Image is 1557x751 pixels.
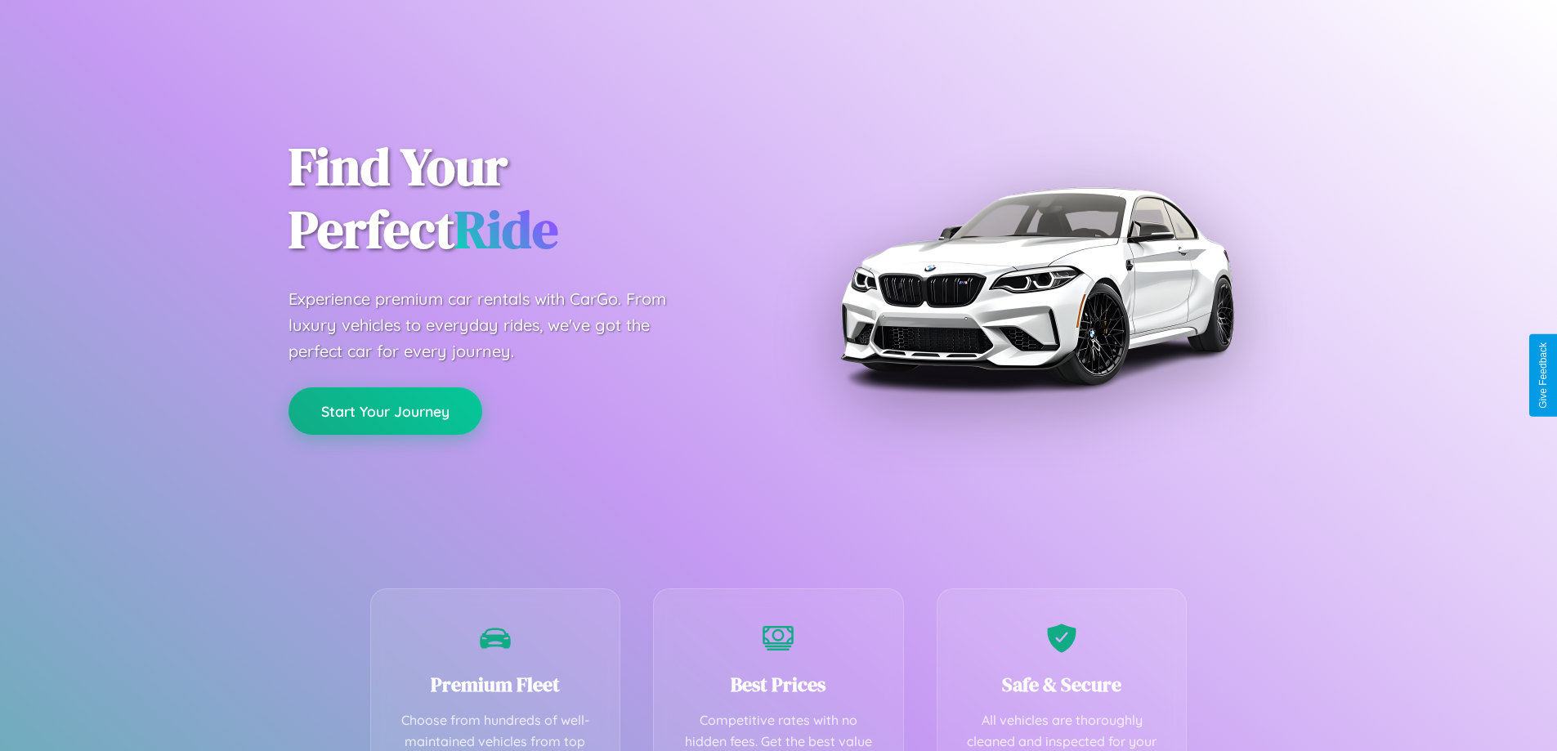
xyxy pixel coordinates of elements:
div: Give Feedback [1537,342,1549,409]
img: Premium BMW car rental vehicle [832,82,1241,490]
span: Ride [454,194,558,265]
h3: Premium Fleet [396,671,596,698]
p: Experience premium car rentals with CarGo. From luxury vehicles to everyday rides, we've got the ... [289,286,697,364]
h1: Find Your Perfect [289,136,754,262]
button: Start Your Journey [289,387,482,435]
h3: Safe & Secure [962,671,1162,698]
h3: Best Prices [678,671,879,698]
